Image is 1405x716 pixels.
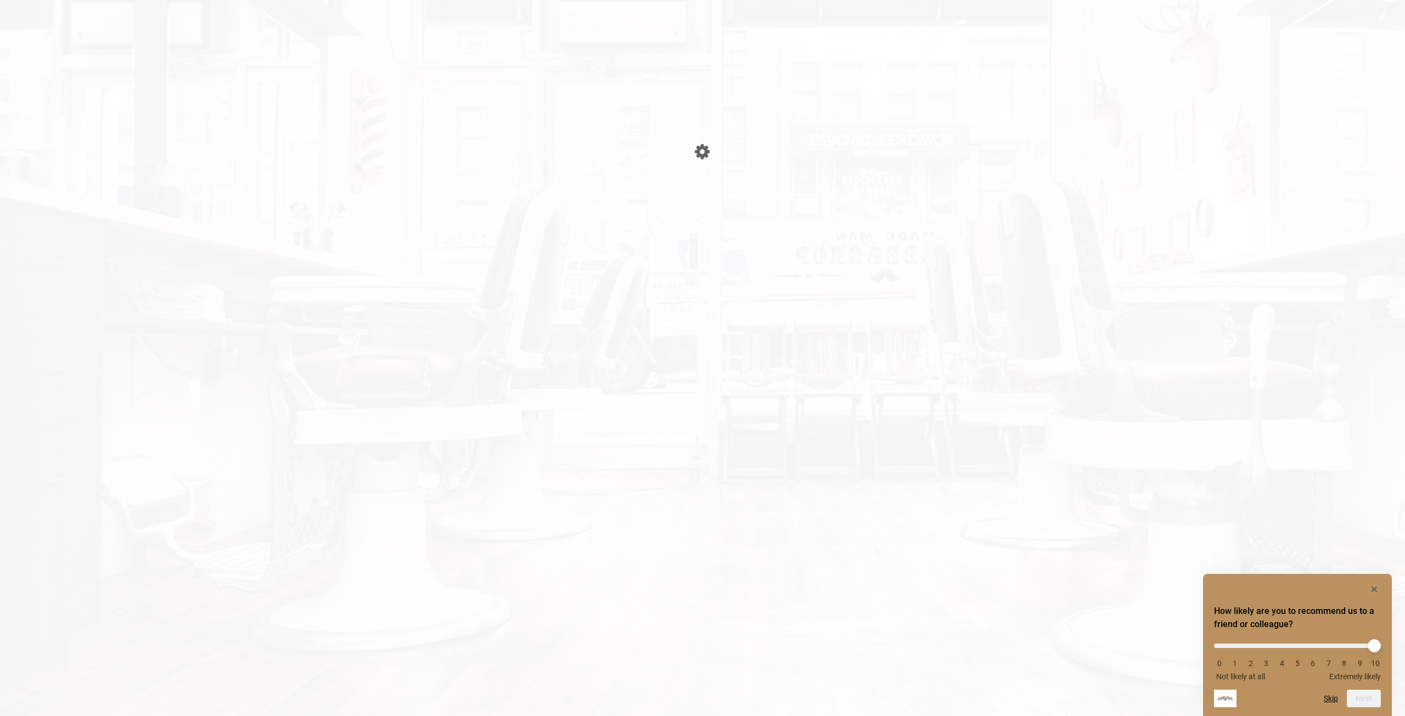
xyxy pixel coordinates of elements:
[1214,583,1381,707] div: How likely are you to recommend us to a friend or colleague? Select an option from 0 to 10, with ...
[1292,659,1303,668] li: 5
[1216,672,1265,681] span: Not likely at all
[1307,659,1318,668] li: 6
[1368,583,1381,596] button: Hide survey
[1214,605,1381,631] h2: How likely are you to recommend us to a friend or colleague? Select an option from 0 to 10, with ...
[1229,659,1240,668] li: 1
[1214,635,1381,681] div: How likely are you to recommend us to a friend or colleague? Select an option from 0 to 10, with ...
[1347,690,1381,707] button: Next question
[1277,659,1288,668] li: 4
[1339,659,1350,668] li: 8
[1355,659,1365,668] li: 9
[1261,659,1272,668] li: 3
[1245,659,1256,668] li: 2
[1214,659,1225,668] li: 0
[1323,659,1334,668] li: 7
[1329,672,1381,681] span: Extremely likely
[1324,694,1338,703] button: Skip
[1370,659,1381,668] li: 10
